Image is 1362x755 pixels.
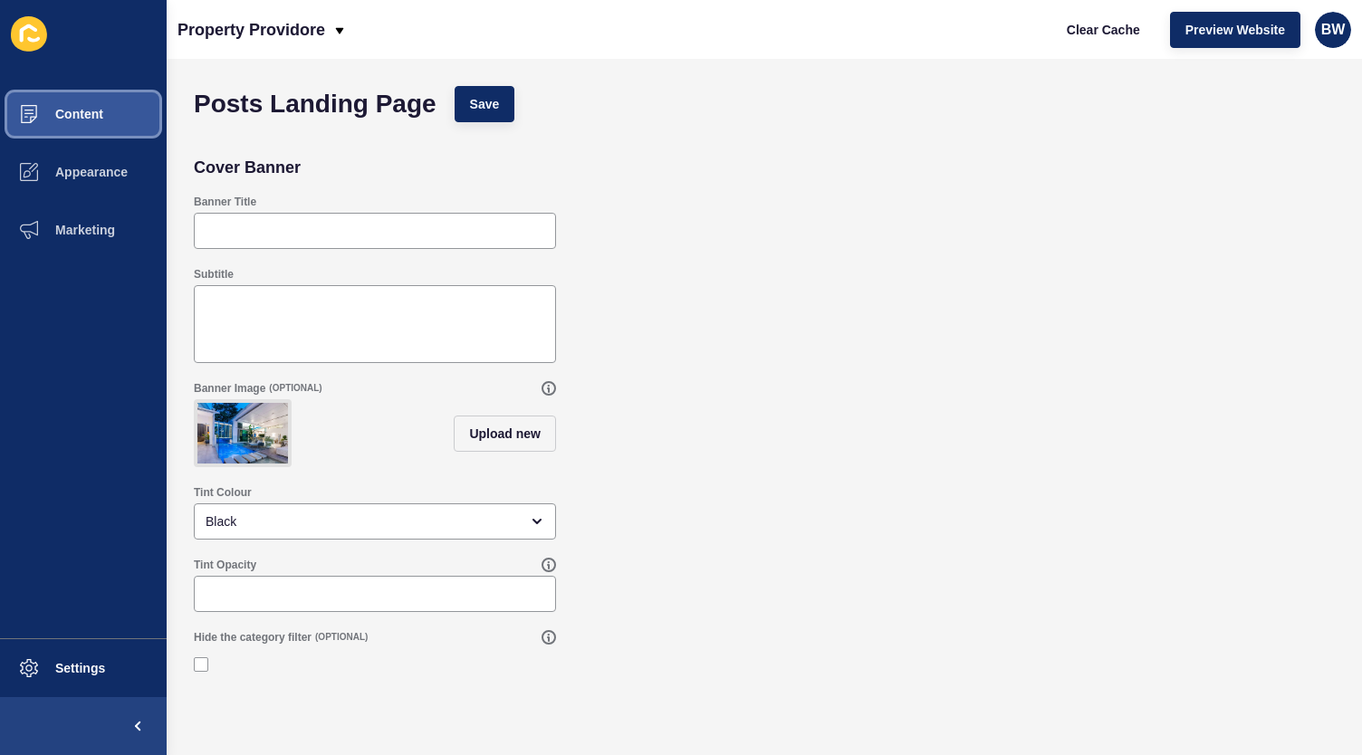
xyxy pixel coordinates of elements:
div: open menu [194,503,556,540]
span: Clear Cache [1067,21,1140,39]
label: Hide the category filter [194,630,312,645]
h1: Posts Landing Page [194,95,436,113]
img: 33419e5ad4b94e4d86c646a8e9ccc77c.jpg [197,403,288,464]
button: Preview Website [1170,12,1300,48]
label: Tint Opacity [194,558,256,572]
span: Upload new [469,425,541,443]
h2: Cover Banner [194,158,301,177]
span: BW [1321,21,1346,39]
span: Save [470,95,500,113]
label: Banner Image [194,381,265,396]
button: Save [455,86,515,122]
span: (OPTIONAL) [315,631,368,644]
span: (OPTIONAL) [269,382,321,395]
label: Tint Colour [194,485,252,500]
button: Clear Cache [1051,12,1156,48]
span: Preview Website [1185,21,1285,39]
label: Subtitle [194,267,234,282]
button: Upload new [454,416,556,452]
p: Property Providore [177,7,325,53]
label: Banner Title [194,195,256,209]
